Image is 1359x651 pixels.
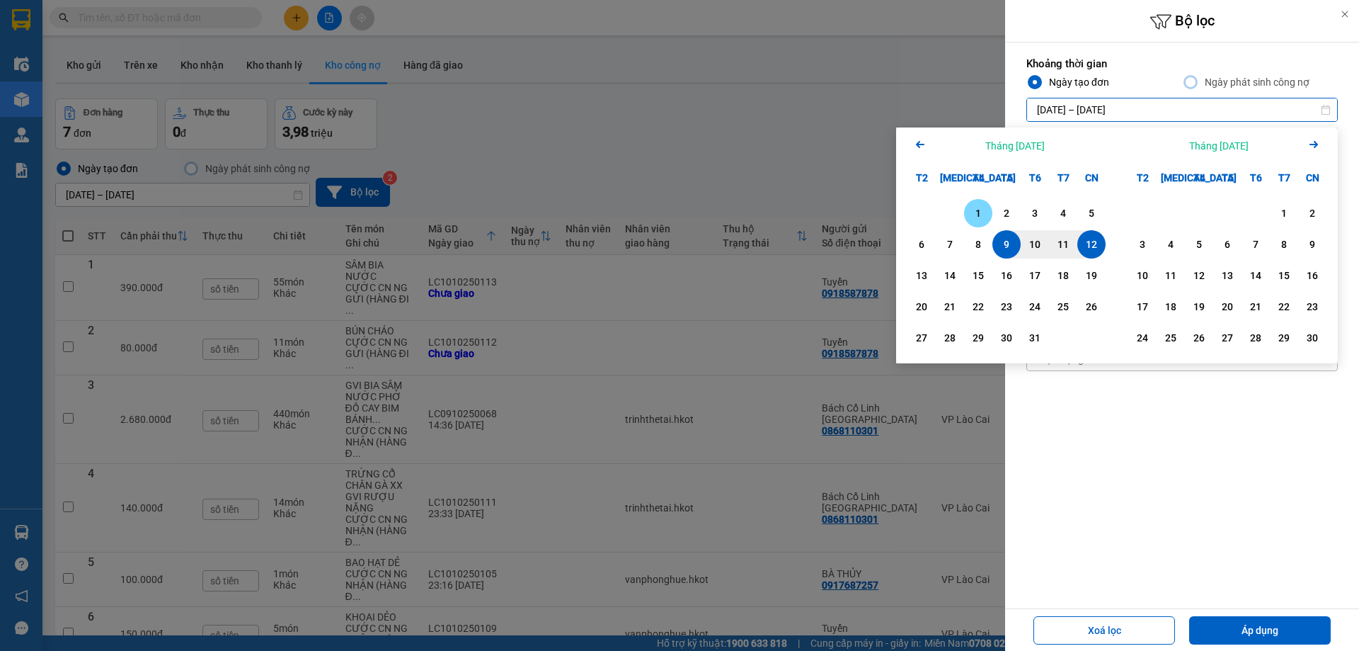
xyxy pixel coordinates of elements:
[1128,164,1157,192] div: T2
[964,230,992,259] div: Choose Thứ Tư, tháng 10 8 2025. It's available.
[1302,298,1322,315] div: 23
[992,164,1021,192] div: T5
[1161,329,1181,346] div: 25
[896,128,1338,363] div: Calendar.
[1077,199,1106,227] div: Choose Chủ Nhật, tháng 10 5 2025. It's available.
[1025,205,1045,222] div: 3
[1185,230,1213,259] div: Choose Thứ Tư, tháng 11 5 2025. It's available.
[1132,236,1152,253] div: 3
[940,329,960,346] div: 28
[1049,199,1077,227] div: Choose Thứ Bảy, tháng 10 4 2025. It's available.
[1161,236,1181,253] div: 4
[992,199,1021,227] div: Choose Thứ Năm, tháng 10 2 2025. It's available.
[997,236,1016,253] div: 9
[940,236,960,253] div: 7
[1298,199,1326,227] div: Choose Chủ Nhật, tháng 11 2 2025. It's available.
[1189,139,1249,153] div: Tháng [DATE]
[1161,298,1181,315] div: 18
[1025,236,1045,253] div: 10
[1185,324,1213,352] div: Choose Thứ Tư, tháng 11 26 2025. It's available.
[968,205,988,222] div: 1
[1217,236,1237,253] div: 6
[1185,261,1213,290] div: Choose Thứ Tư, tháng 11 12 2025. It's available.
[1026,57,1338,71] label: Khoảng thời gian
[1025,298,1045,315] div: 24
[1242,293,1270,321] div: Choose Thứ Sáu, tháng 11 21 2025. It's available.
[1246,236,1266,253] div: 7
[1274,298,1294,315] div: 22
[1305,136,1322,153] svg: Arrow Right
[1274,236,1294,253] div: 8
[1021,199,1049,227] div: Choose Thứ Sáu, tháng 10 3 2025. It's available.
[1043,74,1109,91] div: Ngày tạo đơn
[1189,267,1209,284] div: 12
[1302,267,1322,284] div: 16
[1302,236,1322,253] div: 9
[1128,230,1157,259] div: Choose Thứ Hai, tháng 11 3 2025. It's available.
[1213,230,1242,259] div: Choose Thứ Năm, tháng 11 6 2025. It's available.
[1157,230,1185,259] div: Choose Thứ Ba, tháng 11 4 2025. It's available.
[1049,164,1077,192] div: T7
[1027,98,1337,121] input: Select a date range.
[1189,616,1331,645] button: Áp dụng
[1242,164,1270,192] div: T6
[1270,324,1298,352] div: Choose Thứ Bảy, tháng 11 29 2025. It's available.
[912,136,929,155] button: Previous month.
[1217,267,1237,284] div: 13
[1077,164,1106,192] div: CN
[968,267,988,284] div: 15
[1021,261,1049,290] div: Choose Thứ Sáu, tháng 10 17 2025. It's available.
[1157,164,1185,192] div: [MEDICAL_DATA]
[997,329,1016,346] div: 30
[1217,298,1237,315] div: 20
[964,293,992,321] div: Choose Thứ Tư, tháng 10 22 2025. It's available.
[1302,205,1322,222] div: 2
[1049,293,1077,321] div: Choose Thứ Bảy, tháng 10 25 2025. It's available.
[936,293,964,321] div: Choose Thứ Ba, tháng 10 21 2025. It's available.
[1053,267,1073,284] div: 18
[1298,324,1326,352] div: Choose Chủ Nhật, tháng 11 30 2025. It's available.
[1185,164,1213,192] div: T4
[1298,230,1326,259] div: Choose Chủ Nhật, tháng 11 9 2025. It's available.
[1132,329,1152,346] div: 24
[1077,230,1106,259] div: Selected end date. Chủ Nhật, tháng 10 12 2025. It's available.
[1005,11,1359,33] h6: Bộ lọc
[1021,293,1049,321] div: Choose Thứ Sáu, tháng 10 24 2025. It's available.
[1082,267,1101,284] div: 19
[1217,329,1237,346] div: 27
[936,230,964,259] div: Choose Thứ Ba, tháng 10 7 2025. It's available.
[1082,298,1101,315] div: 26
[1242,230,1270,259] div: Choose Thứ Sáu, tháng 11 7 2025. It's available.
[1199,74,1309,91] div: Ngày phát sinh công nợ
[964,164,992,192] div: T4
[940,298,960,315] div: 21
[1305,136,1322,155] button: Next month.
[907,230,936,259] div: Choose Thứ Hai, tháng 10 6 2025. It's available.
[992,293,1021,321] div: Choose Thứ Năm, tháng 10 23 2025. It's available.
[912,236,931,253] div: 6
[1274,329,1294,346] div: 29
[936,164,964,192] div: [MEDICAL_DATA]
[912,329,931,346] div: 27
[1246,267,1266,284] div: 14
[1021,164,1049,192] div: T6
[936,324,964,352] div: Choose Thứ Ba, tháng 10 28 2025. It's available.
[997,205,1016,222] div: 2
[940,267,960,284] div: 14
[997,267,1016,284] div: 16
[1161,267,1181,284] div: 11
[1033,616,1175,645] button: Xoá lọc
[1274,267,1294,284] div: 15
[1298,261,1326,290] div: Choose Chủ Nhật, tháng 11 16 2025. It's available.
[912,136,929,153] svg: Arrow Left
[907,293,936,321] div: Choose Thứ Hai, tháng 10 20 2025. It's available.
[912,298,931,315] div: 20
[1189,236,1209,253] div: 5
[1189,298,1209,315] div: 19
[1213,261,1242,290] div: Choose Thứ Năm, tháng 11 13 2025. It's available.
[1053,236,1073,253] div: 11
[992,324,1021,352] div: Choose Thứ Năm, tháng 10 30 2025. It's available.
[1246,329,1266,346] div: 28
[1274,205,1294,222] div: 1
[1082,236,1101,253] div: 12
